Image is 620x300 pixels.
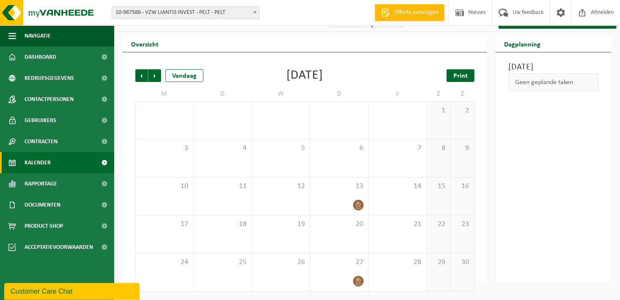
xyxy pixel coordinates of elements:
td: D [194,86,252,101]
span: Rapportage [25,173,57,194]
span: Contactpersonen [25,89,74,110]
td: D [310,86,369,101]
span: Documenten [25,194,60,215]
span: 27 [315,258,364,267]
span: 29 [431,258,446,267]
span: Print [453,73,468,79]
span: 9 [455,144,470,153]
h2: Dagplanning [496,35,549,52]
span: Bedrijfsgegevens [25,68,74,89]
div: Vandaag [165,69,203,82]
span: Vorige [135,69,148,82]
span: 16 [455,182,470,191]
span: 3 [140,144,189,153]
span: Acceptatievoorwaarden [25,237,93,258]
span: 22 [431,220,446,229]
span: 18 [198,220,247,229]
span: 7 [373,144,422,153]
span: Dashboard [25,46,56,68]
span: 20 [315,220,364,229]
div: [DATE] [287,69,324,82]
span: 23 [455,220,470,229]
span: 10 [140,182,189,191]
td: Z [427,86,451,101]
td: M [135,86,194,101]
span: 17 [140,220,189,229]
span: 26 [256,258,306,267]
span: 15 [431,182,446,191]
span: Product Shop [25,215,63,237]
span: 10-987586 - VZW LIANTIS INVEST - PELT - PELT [112,6,260,19]
h2: Overzicht [123,35,167,52]
span: 25 [198,258,247,267]
div: Geen geplande taken [508,74,599,91]
span: 6 [315,144,364,153]
span: 12 [256,182,306,191]
a: Print [447,69,475,82]
span: 8 [431,144,446,153]
span: 11 [198,182,247,191]
td: V [369,86,427,101]
td: W [252,86,310,101]
span: 4 [198,144,247,153]
span: Gebruikers [25,110,56,131]
span: 1 [431,106,446,115]
span: Navigatie [25,25,51,46]
td: Z [451,86,475,101]
span: Offerte aanvragen [392,8,440,17]
span: 5 [256,144,306,153]
span: Contracten [25,131,58,152]
a: Offerte aanvragen [375,4,444,21]
span: 21 [373,220,422,229]
span: 28 [373,258,422,267]
span: 2 [455,106,470,115]
span: 24 [140,258,189,267]
span: 13 [315,182,364,191]
span: Kalender [25,152,51,173]
span: 19 [256,220,306,229]
span: Volgende [148,69,161,82]
span: 14 [373,182,422,191]
span: 30 [455,258,470,267]
h3: [DATE] [508,61,599,74]
span: 10-987586 - VZW LIANTIS INVEST - PELT - PELT [112,7,259,19]
iframe: chat widget [4,281,141,300]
